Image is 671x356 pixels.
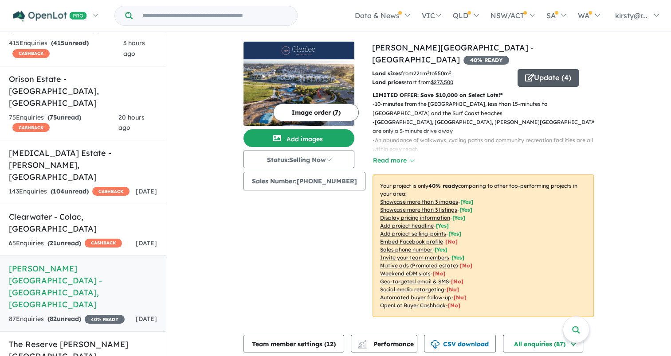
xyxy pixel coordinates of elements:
u: Geo-targeted email & SMS [380,278,449,285]
span: [No] [433,270,445,277]
p: - 10-minutes from the [GEOGRAPHIC_DATA], less than 15-minutes to [GEOGRAPHIC_DATA] and the Surf C... [373,100,601,118]
h5: [PERSON_NAME][GEOGRAPHIC_DATA] - [GEOGRAPHIC_DATA] , [GEOGRAPHIC_DATA] [9,263,157,310]
u: Display pricing information [380,214,450,221]
p: - [GEOGRAPHIC_DATA], [GEOGRAPHIC_DATA], [PERSON_NAME][GEOGRAPHIC_DATA] are only a 3-minute drive ... [373,118,601,136]
span: [DATE] [136,239,157,247]
sup: 2 [449,70,451,74]
span: [ Yes ] [452,214,465,221]
span: [ Yes ] [460,198,473,205]
u: 221 m [413,70,429,77]
u: 550 m [435,70,451,77]
span: Performance [359,340,414,348]
button: Performance [351,335,417,352]
span: [DATE] [136,187,157,195]
button: Image order (7) [273,104,359,121]
div: 65 Enquir ies [9,238,122,249]
span: CASHBACK [12,123,50,132]
u: Showcase more than 3 images [380,198,458,205]
p: start from [372,78,511,87]
div: 75 Enquir ies [9,112,118,134]
button: Sales Number:[PHONE_NUMBER] [243,172,365,190]
img: Openlot PRO Logo White [13,11,87,22]
u: Weekend eDM slots [380,270,431,277]
h5: Clearwater - Colac , [GEOGRAPHIC_DATA] [9,211,157,235]
strong: ( unread) [51,187,89,195]
u: Social media retargeting [380,286,444,293]
span: 3 hours ago [123,39,145,58]
button: Update (4) [518,69,579,87]
span: 21 [50,239,57,247]
span: 82 [50,315,57,323]
span: [ Yes ] [435,246,447,253]
span: 75 [50,113,57,121]
u: Embed Facebook profile [380,238,443,245]
span: CASHBACK [85,239,122,248]
div: 87 Enquir ies [9,314,125,325]
u: Invite your team members [380,254,449,261]
span: [DATE] [136,315,157,323]
span: CASHBACK [12,49,50,58]
span: [No] [448,302,460,309]
span: 20 hours ago [118,113,145,132]
p: Your project is only comparing to other top-performing projects in your area: - - - - - - - - - -... [373,174,594,317]
button: Team member settings (12) [243,335,344,352]
span: 40 % READY [463,56,509,65]
h5: Orison Estate - [GEOGRAPHIC_DATA] , [GEOGRAPHIC_DATA] [9,73,157,109]
img: line-chart.svg [358,340,366,345]
span: [No] [447,286,459,293]
u: Automated buyer follow-up [380,294,451,301]
a: Glenlee Armstrong Creek Estate - Charlemont LogoGlenlee Armstrong Creek Estate - Charlemont [243,42,354,126]
span: kirsty@r... [615,11,647,20]
strong: ( unread) [47,113,81,121]
span: 40 % READY [85,315,125,324]
sup: 2 [427,70,429,74]
span: [ No ] [445,238,458,245]
span: [ Yes ] [459,206,472,213]
a: [PERSON_NAME][GEOGRAPHIC_DATA] - [GEOGRAPHIC_DATA] [372,43,534,65]
u: Showcase more than 3 listings [380,206,457,213]
span: [ Yes ] [448,230,461,237]
button: Status:Selling Now [243,151,354,168]
span: CASHBACK [92,187,129,196]
div: 415 Enquir ies [9,38,123,59]
span: [ Yes ] [451,254,464,261]
span: to [429,70,451,77]
u: $ 273,500 [431,79,453,85]
button: Add images [243,129,354,147]
span: [No] [460,262,472,269]
strong: ( unread) [51,39,89,47]
button: All enquiries (87) [503,335,583,352]
u: Add project selling-points [380,230,446,237]
u: Add project headline [380,222,434,229]
button: CSV download [424,335,496,352]
span: 12 [326,340,334,348]
span: 415 [53,39,64,47]
span: [No] [454,294,466,301]
strong: ( unread) [47,315,81,323]
u: Native ads (Promoted estate) [380,262,458,269]
b: Land prices [372,79,404,85]
u: Sales phone number [380,246,432,253]
span: [ Yes ] [436,222,449,229]
div: 143 Enquir ies [9,186,129,197]
span: [No] [451,278,463,285]
h5: [MEDICAL_DATA] Estate - [PERSON_NAME] , [GEOGRAPHIC_DATA] [9,147,157,183]
u: OpenLot Buyer Cashback [380,302,446,309]
img: download icon [431,340,439,349]
p: from [372,69,511,78]
img: Glenlee Armstrong Creek Estate - Charlemont [243,59,354,126]
img: Glenlee Armstrong Creek Estate - Charlemont Logo [247,45,351,56]
img: bar-chart.svg [358,343,367,348]
input: Try estate name, suburb, builder or developer [134,6,295,25]
button: Read more [373,155,414,166]
b: 40 % ready [428,182,458,189]
b: Land sizes [372,70,401,77]
p: - An abundance of walkways, cycling paths and community recreation facilities are all within easy... [373,136,601,154]
strong: ( unread) [47,239,81,247]
span: 104 [53,187,64,195]
p: LIMITED OFFER: Save $10,000 on Select Lots!* [373,91,594,100]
